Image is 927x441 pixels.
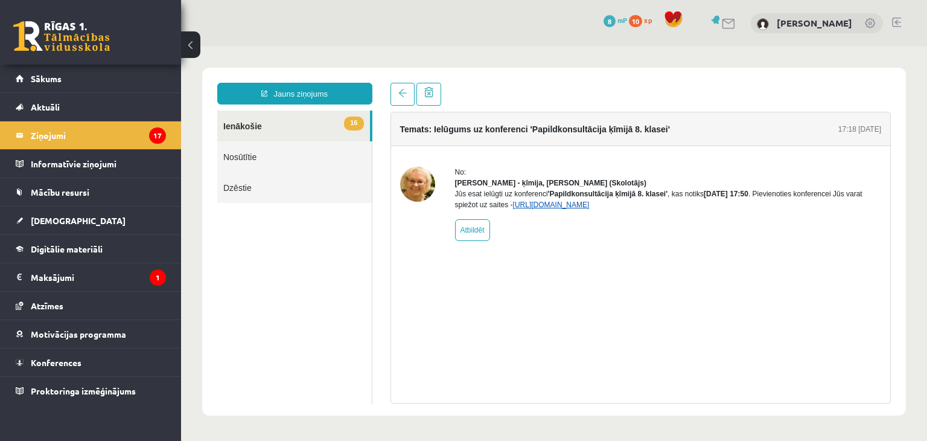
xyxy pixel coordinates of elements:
a: 8 mP [604,15,627,25]
a: Mācību resursi [16,178,166,206]
img: Jānis Salmiņš [757,18,769,30]
a: Konferences [16,349,166,376]
div: No: [274,120,701,131]
i: 1 [150,269,166,286]
span: Atzīmes [31,300,63,311]
a: Informatīvie ziņojumi [16,150,166,178]
a: Maksājumi1 [16,263,166,291]
span: mP [617,15,627,25]
span: Sākums [31,73,62,84]
span: Proktoringa izmēģinājums [31,385,136,396]
legend: Ziņojumi [31,121,166,149]
a: Digitālie materiāli [16,235,166,263]
a: Atzīmes [16,292,166,320]
a: Proktoringa izmēģinājums [16,377,166,405]
a: [PERSON_NAME] [777,17,852,29]
span: 8 [604,15,616,27]
h4: Temats: Ielūgums uz konferenci 'Papildkonsultācija ķīmijā 8. klasei' [219,78,489,88]
span: [DEMOGRAPHIC_DATA] [31,215,126,226]
span: 10 [629,15,642,27]
a: Atbildēt [274,173,309,195]
a: Nosūtītie [36,95,191,126]
a: Ziņojumi17 [16,121,166,149]
div: 17:18 [DATE] [657,77,700,88]
span: 16 [163,70,182,84]
a: Dzēstie [36,126,191,156]
span: Digitālie materiāli [31,243,103,254]
b: [DATE] 17:50 [523,143,567,152]
legend: Informatīvie ziņojumi [31,150,166,178]
a: Sākums [16,65,166,92]
img: Dzintra Birska - ķīmija, ķīmija II [219,120,254,155]
a: 10 xp [629,15,658,25]
a: Rīgas 1. Tālmācības vidusskola [13,21,110,51]
a: [URL][DOMAIN_NAME] [332,154,409,163]
span: xp [644,15,652,25]
span: Aktuāli [31,101,60,112]
div: Jūs esat ielūgti uz konferenci , kas notiks . Pievienoties konferencei Jūs varat spiežot uz saites - [274,142,701,164]
legend: Maksājumi [31,263,166,291]
span: Motivācijas programma [31,329,126,340]
span: Konferences [31,357,81,368]
b: 'Papildkonsultācija ķīmijā 8. klasei' [367,143,486,152]
a: [DEMOGRAPHIC_DATA] [16,207,166,234]
strong: [PERSON_NAME] - ķīmija, [PERSON_NAME] (Skolotājs) [274,132,465,141]
a: Aktuāli [16,93,166,121]
a: Motivācijas programma [16,320,166,348]
span: Mācību resursi [31,187,89,198]
i: 17 [149,127,166,144]
a: 16Ienākošie [36,64,189,95]
a: Jauns ziņojums [36,36,191,58]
